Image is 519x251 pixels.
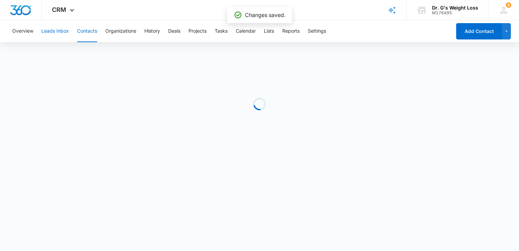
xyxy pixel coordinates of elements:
[215,20,228,42] button: Tasks
[41,20,69,42] button: Leads Inbox
[105,20,136,42] button: Organizations
[245,11,285,19] p: Changes saved.
[456,23,502,39] button: Add Contact
[308,20,326,42] button: Settings
[52,6,66,13] span: CRM
[189,20,207,42] button: Projects
[144,20,160,42] button: History
[506,2,511,8] span: 6
[432,11,478,15] div: account id
[168,20,180,42] button: Deals
[12,20,33,42] button: Overview
[282,20,300,42] button: Reports
[432,5,478,11] div: account name
[506,2,511,8] div: notifications count
[264,20,274,42] button: Lists
[77,20,97,42] button: Contacts
[236,20,256,42] button: Calendar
